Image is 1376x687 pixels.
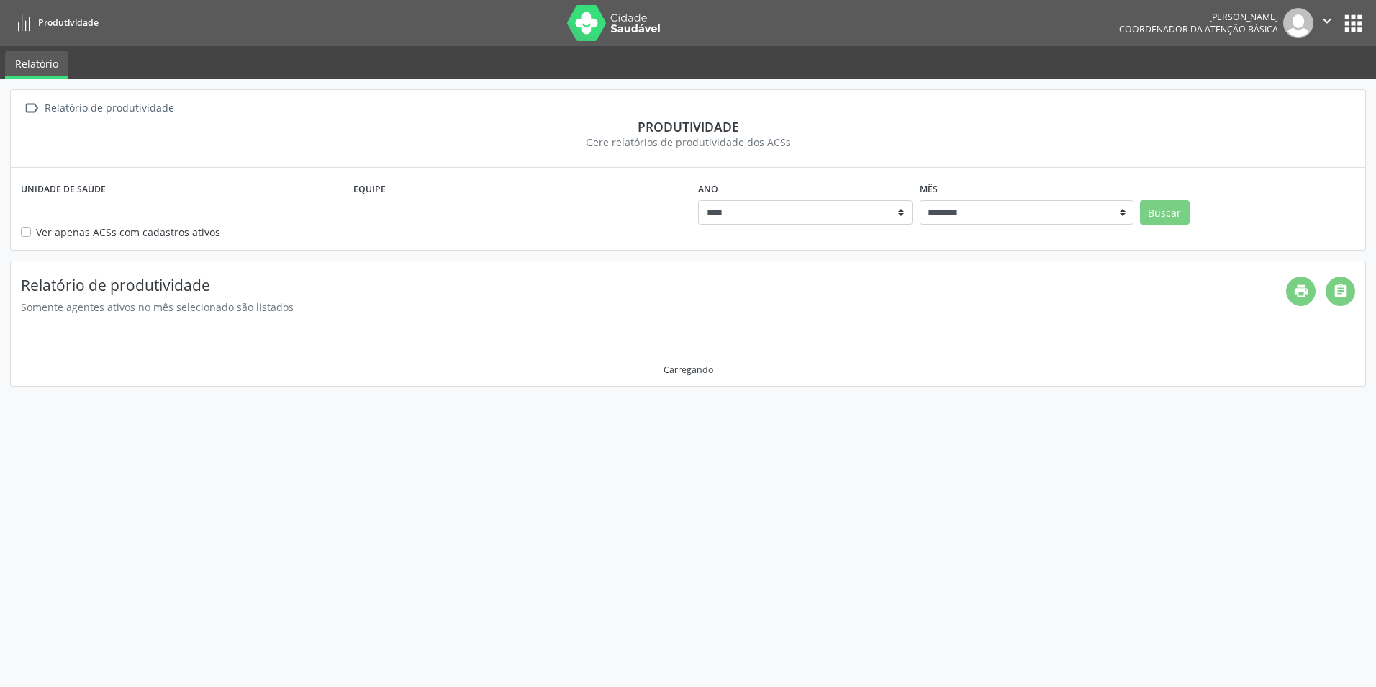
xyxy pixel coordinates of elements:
[5,51,68,79] a: Relatório
[21,119,1355,135] div: Produtividade
[1140,200,1190,225] button: Buscar
[38,17,99,29] span: Produtividade
[1313,8,1341,38] button: 
[21,98,176,119] a:  Relatório de produtividade
[21,277,1286,295] h4: Relatório de produtividade
[21,98,42,119] i: 
[698,178,718,200] label: Ano
[21,135,1355,150] div: Gere relatórios de produtividade dos ACSs
[36,225,220,240] label: Ver apenas ACSs com cadastros ativos
[10,11,99,35] a: Produtividade
[1283,8,1313,38] img: img
[353,178,386,200] label: Equipe
[1119,23,1278,35] span: Coordenador da Atenção Básica
[664,364,713,376] div: Carregando
[21,178,106,200] label: Unidade de saúde
[920,178,938,200] label: Mês
[42,98,176,119] div: Relatório de produtividade
[1119,11,1278,23] div: [PERSON_NAME]
[1341,11,1366,36] button: apps
[1319,13,1335,29] i: 
[21,300,1286,315] div: Somente agentes ativos no mês selecionado são listados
